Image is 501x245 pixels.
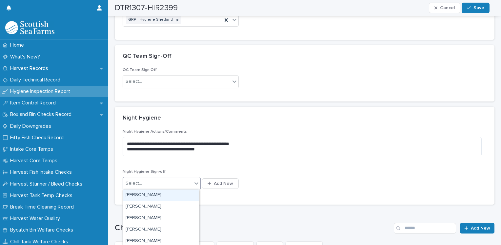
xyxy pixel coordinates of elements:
[440,6,455,10] span: Cancel
[123,130,187,134] span: Night Hygiene Actions/Comments
[8,77,66,83] p: Daily Technical Record
[8,111,77,118] p: Box and Bin Checks Record
[471,226,490,231] span: Add New
[473,6,484,10] span: Save
[123,115,161,122] h2: Night Hygiene
[8,215,65,222] p: Harvest Water Quality
[8,135,69,141] p: Fifty Fish Check Record
[8,42,29,48] p: Home
[8,227,78,233] p: Bycatch Bin Welfare Checks
[123,68,157,72] span: QC Team Sign Off
[8,158,63,164] p: Harvest Core Temps
[5,21,54,34] img: mMrefqRFQpe26GRNOUkG
[123,224,199,235] div: Alan Armitstead
[126,78,142,85] div: Select...
[8,204,79,210] p: Break Time Cleaning Record
[123,212,199,224] div: Ainslie MacKenzie
[8,65,53,72] p: Harvest Records
[394,223,456,234] input: Search
[214,181,233,186] span: Add New
[115,3,178,13] h2: DTR1307-HIR2399
[8,192,78,199] p: Harvest Tank Temp Checks
[8,54,45,60] p: What's New?
[8,239,73,245] p: Chill Tank Welfare Checks
[115,223,391,233] h1: Checks
[8,123,56,129] p: Daily Downgrades
[8,88,75,95] p: Hygiene Inspection Report
[8,169,77,175] p: Harvest Fish Intake Checks
[123,170,166,174] span: Night Hygiene Sign-off
[8,100,61,106] p: Item Control Record
[460,223,494,234] a: Add New
[126,180,142,187] div: Select...
[462,3,490,13] button: Save
[202,178,239,189] button: Add New
[123,53,171,60] h2: QC Team Sign-Off
[429,3,460,13] button: Cancel
[8,181,88,187] p: Harvest Stunner / Bleed Checks
[123,201,199,212] div: Adam Shargool
[8,146,58,152] p: Intake Core Temps
[123,189,199,201] div: Adam Jarron
[126,15,174,24] div: GRP - Hygiene Shetland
